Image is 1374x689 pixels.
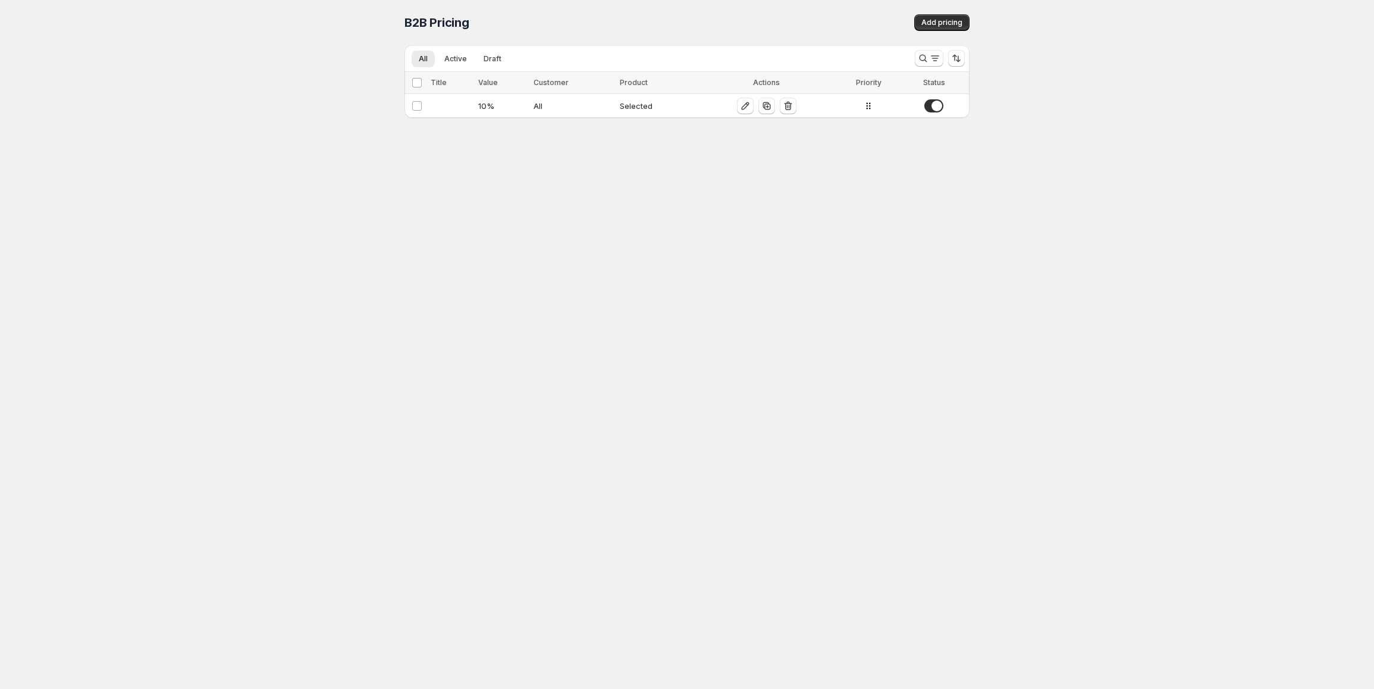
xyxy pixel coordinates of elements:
[478,100,526,112] div: 10 %
[948,50,965,67] button: Sort the results
[915,50,943,67] button: Search and filter results
[534,78,569,87] span: Customer
[478,78,498,87] span: Value
[534,100,613,112] div: All
[404,15,469,30] span: B2B Pricing
[620,78,648,87] span: Product
[753,78,780,87] span: Actions
[923,78,945,87] span: Status
[431,78,447,87] span: Title
[620,100,695,112] div: Selected
[444,54,467,64] span: Active
[856,78,882,87] span: Priority
[419,54,428,64] span: All
[914,14,970,31] button: Add pricing
[921,18,962,27] span: Add pricing
[484,54,501,64] span: Draft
